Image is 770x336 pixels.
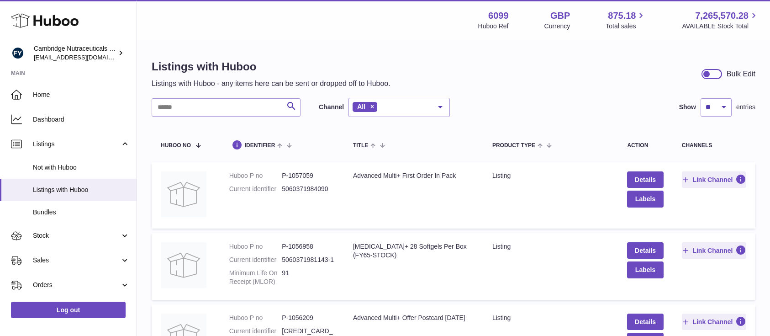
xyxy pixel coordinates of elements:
[682,242,746,259] button: Link Channel
[736,103,755,112] span: entries
[33,281,120,289] span: Orders
[282,269,335,286] dd: 91
[282,256,335,264] dd: 5060371981143-1
[357,103,365,110] span: All
[682,171,746,188] button: Link Channel
[353,314,474,322] div: Advanced Multi+ Offer Postcard [DATE]
[627,143,663,149] div: action
[282,242,335,251] dd: P-1056958
[627,191,663,207] button: Labels
[492,171,609,180] div: listing
[682,314,746,330] button: Link Channel
[33,256,120,265] span: Sales
[229,314,282,322] dt: Huboo P no
[11,46,25,60] img: internalAdmin-6099@internal.huboo.com
[33,91,130,99] span: Home
[544,22,570,31] div: Currency
[34,44,116,62] div: Cambridge Nutraceuticals Ltd
[679,103,696,112] label: Show
[478,22,509,31] div: Huboo Ref
[229,269,282,286] dt: Minimum Life On Receipt (MLOR)
[682,22,759,31] span: AVAILABLE Stock Total
[161,171,206,217] img: Advanced Multi+ First Order In Pack
[627,242,663,259] a: Details
[627,314,663,330] a: Details
[34,53,134,61] span: [EMAIL_ADDRESS][DOMAIN_NAME]
[682,10,759,31] a: 7,265,570.28 AVAILABLE Stock Total
[608,10,636,22] span: 875.18
[727,69,755,79] div: Bulk Edit
[682,143,746,149] div: channels
[282,314,335,322] dd: P-1056209
[695,10,749,22] span: 7,265,570.28
[33,163,130,172] span: Not with Huboo
[606,10,646,31] a: 875.18 Total sales
[353,171,474,180] div: Advanced Multi+ First Order In Pack
[692,246,733,255] span: Link Channel
[492,242,609,251] div: listing
[245,143,275,149] span: identifier
[229,242,282,251] dt: Huboo P no
[550,10,570,22] strong: GBP
[229,185,282,193] dt: Current identifier
[33,208,130,217] span: Bundles
[692,176,733,184] span: Link Channel
[627,171,663,188] a: Details
[282,171,335,180] dd: P-1057059
[353,242,474,260] div: [MEDICAL_DATA]+ 28 Softgels Per Box (FY65-STOCK)
[161,143,191,149] span: Huboo no
[282,185,335,193] dd: 5060371984090
[33,186,130,194] span: Listings with Huboo
[492,143,535,149] span: Product Type
[229,256,282,264] dt: Current identifier
[33,231,120,240] span: Stock
[33,140,120,149] span: Listings
[161,242,206,288] img: Vitamin D+ 28 Softgels Per Box (FY65-STOCK)
[492,314,609,322] div: listing
[229,171,282,180] dt: Huboo P no
[627,261,663,278] button: Labels
[33,115,130,124] span: Dashboard
[488,10,509,22] strong: 6099
[152,59,390,74] h1: Listings with Huboo
[353,143,368,149] span: title
[692,318,733,326] span: Link Channel
[11,302,126,318] a: Log out
[152,79,390,89] p: Listings with Huboo - any items here can be sent or dropped off to Huboo.
[606,22,646,31] span: Total sales
[319,103,344,112] label: Channel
